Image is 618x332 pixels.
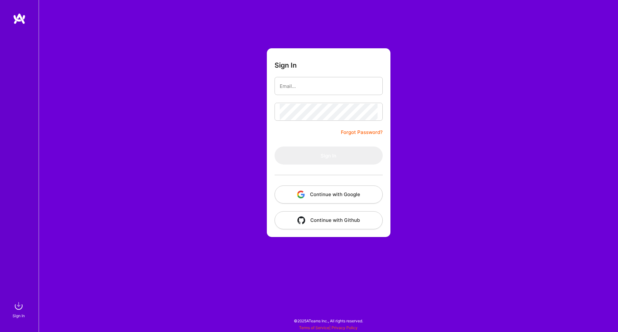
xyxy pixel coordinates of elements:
[275,211,383,229] button: Continue with Github
[14,299,25,319] a: sign inSign In
[39,313,618,329] div: © 2025 ATeams Inc., All rights reserved.
[13,312,25,319] div: Sign In
[299,325,358,330] span: |
[280,78,378,94] input: Email...
[332,325,358,330] a: Privacy Policy
[341,128,383,136] a: Forgot Password?
[275,61,297,69] h3: Sign In
[13,13,26,24] img: logo
[12,299,25,312] img: sign in
[275,147,383,165] button: Sign In
[297,191,305,198] img: icon
[299,325,329,330] a: Terms of Service
[275,185,383,204] button: Continue with Google
[297,216,305,224] img: icon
